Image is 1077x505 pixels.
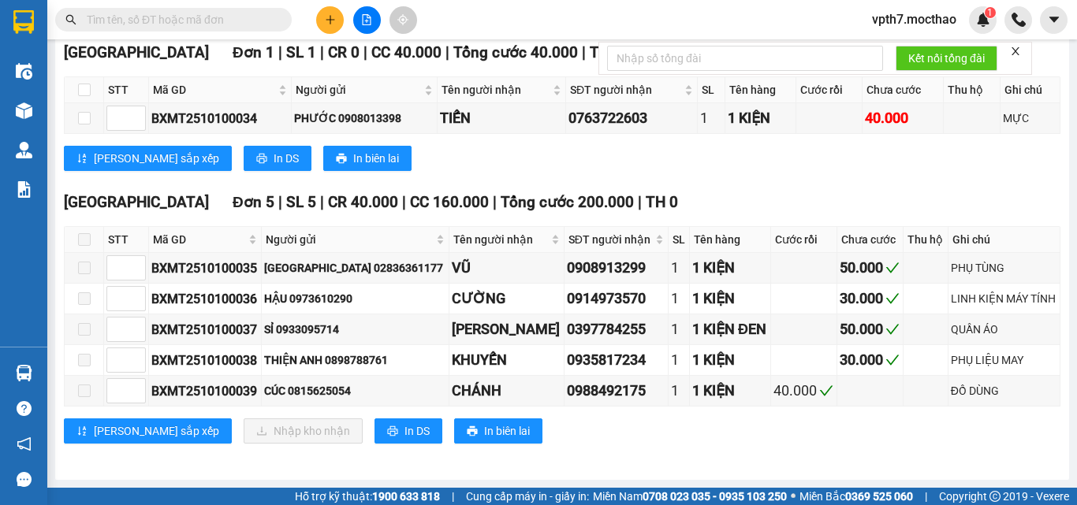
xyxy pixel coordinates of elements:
[466,488,589,505] span: Cung cấp máy in - giấy in:
[565,253,669,284] td: 0908913299
[244,146,311,171] button: printerIn DS
[64,146,232,171] button: sort-ascending[PERSON_NAME] sắp xếp
[1003,110,1057,127] div: MỰC
[389,6,417,34] button: aim
[76,153,88,165] span: sort-ascending
[16,181,32,198] img: solution-icon
[294,110,434,127] div: PHƯỚC 0908013398
[698,77,725,103] th: SL
[16,365,32,381] img: warehouse-icon
[323,146,412,171] button: printerIn biên lai
[361,14,372,25] span: file-add
[567,288,665,310] div: 0914973570
[449,376,565,407] td: CHÁNH
[264,382,445,399] div: CÚC 0815625054
[859,9,969,29] span: vpth7.mocthao
[565,376,669,407] td: 0988492175
[151,381,259,401] div: BXMT2510100039
[445,43,449,61] span: |
[353,150,399,167] span: In biên lai
[404,422,430,440] span: In DS
[989,491,1001,502] span: copyright
[565,345,669,376] td: 0935817234
[1047,13,1061,27] span: caret-down
[976,13,990,27] img: icon-new-feature
[863,77,944,103] th: Chưa cước
[799,488,913,505] span: Miền Bắc
[951,290,1057,307] div: LINH KIỆN MÁY TÍNH
[593,488,787,505] span: Miền Nam
[567,257,665,279] div: 0908913299
[607,46,883,71] input: Nhập số tổng đài
[264,259,445,277] div: [GEOGRAPHIC_DATA] 02836361177
[567,349,665,371] div: 0935817234
[320,193,324,211] span: |
[951,382,1057,399] div: ĐỒ DÙNG
[692,318,767,340] div: 1 KIỆN ĐEN
[278,43,282,61] span: |
[885,322,900,336] span: check
[320,43,324,61] span: |
[149,345,262,376] td: BXMT2510100038
[104,227,149,253] th: STT
[565,314,669,345] td: 0397784255
[17,472,32,487] span: message
[671,257,687,279] div: 1
[501,193,634,211] span: Tổng cước 200.000
[643,490,787,503] strong: 0708 023 035 - 0935 103 250
[796,77,863,103] th: Cước rồi
[840,349,900,371] div: 30.000
[266,231,432,248] span: Người gửi
[449,253,565,284] td: VŨ
[590,43,622,61] span: TH 0
[16,102,32,119] img: warehouse-icon
[449,345,565,376] td: KHUYẾN
[274,150,299,167] span: In DS
[256,153,267,165] span: printer
[568,231,652,248] span: SĐT người nhận
[296,81,420,98] span: Người gửi
[442,81,550,98] span: Tên người nhận
[728,107,793,129] div: 1 KIỆN
[951,259,1057,277] div: PHỤ TÙNG
[402,193,406,211] span: |
[336,153,347,165] span: printer
[264,351,445,369] div: THIỆN ANH 0898788761
[16,63,32,80] img: warehouse-icon
[87,11,273,28] input: Tìm tên, số ĐT hoặc mã đơn
[452,349,561,371] div: KHUYẾN
[671,349,687,371] div: 1
[896,46,997,71] button: Kết nối tổng đài
[149,253,262,284] td: BXMT2510100035
[13,10,34,34] img: logo-vxr
[264,290,445,307] div: HẬU 0973610290
[151,258,259,278] div: BXMT2510100035
[692,288,767,310] div: 1 KIỆN
[371,43,442,61] span: CC 40.000
[440,107,563,129] div: TIẾN
[671,380,687,402] div: 1
[951,321,1057,338] div: QUẦN ÁO
[840,257,900,279] div: 50.000
[452,288,561,310] div: CƯỜNG
[295,488,440,505] span: Hỗ trợ kỹ thuật:
[865,107,941,129] div: 40.000
[64,43,209,61] span: [GEOGRAPHIC_DATA]
[151,320,259,340] div: BXMT2510100037
[771,227,837,253] th: Cước rồi
[328,193,398,211] span: CR 40.000
[153,81,275,98] span: Mã GD
[646,193,678,211] span: TH 0
[264,321,445,338] div: SỈ 0933095714
[452,257,561,279] div: VŨ
[363,43,367,61] span: |
[94,150,219,167] span: [PERSON_NAME] sắp xếp
[233,43,274,61] span: Đơn 1
[493,193,497,211] span: |
[286,43,316,61] span: SL 1
[1010,46,1021,57] span: close
[925,488,927,505] span: |
[840,288,900,310] div: 30.000
[452,380,561,402] div: CHÁNH
[565,284,669,314] td: 0914973570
